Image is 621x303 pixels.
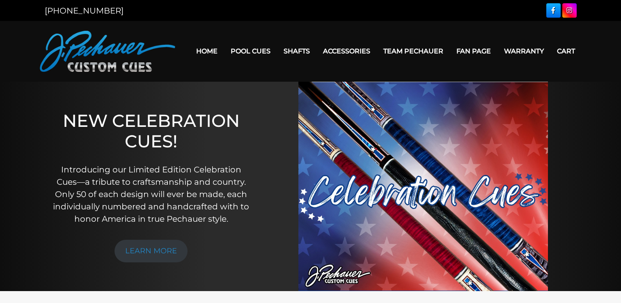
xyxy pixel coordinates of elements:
a: LEARN MORE [115,240,188,262]
a: Shafts [277,41,316,62]
a: Fan Page [450,41,497,62]
a: Accessories [316,41,377,62]
a: Pool Cues [224,41,277,62]
a: [PHONE_NUMBER] [45,6,124,16]
a: Home [190,41,224,62]
a: Cart [550,41,582,62]
h1: NEW CELEBRATION CUES! [50,110,252,152]
a: Team Pechauer [377,41,450,62]
img: Pechauer Custom Cues [40,31,175,72]
p: Introducing our Limited Edition Celebration Cues—a tribute to craftsmanship and country. Only 50 ... [50,163,252,225]
a: Warranty [497,41,550,62]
